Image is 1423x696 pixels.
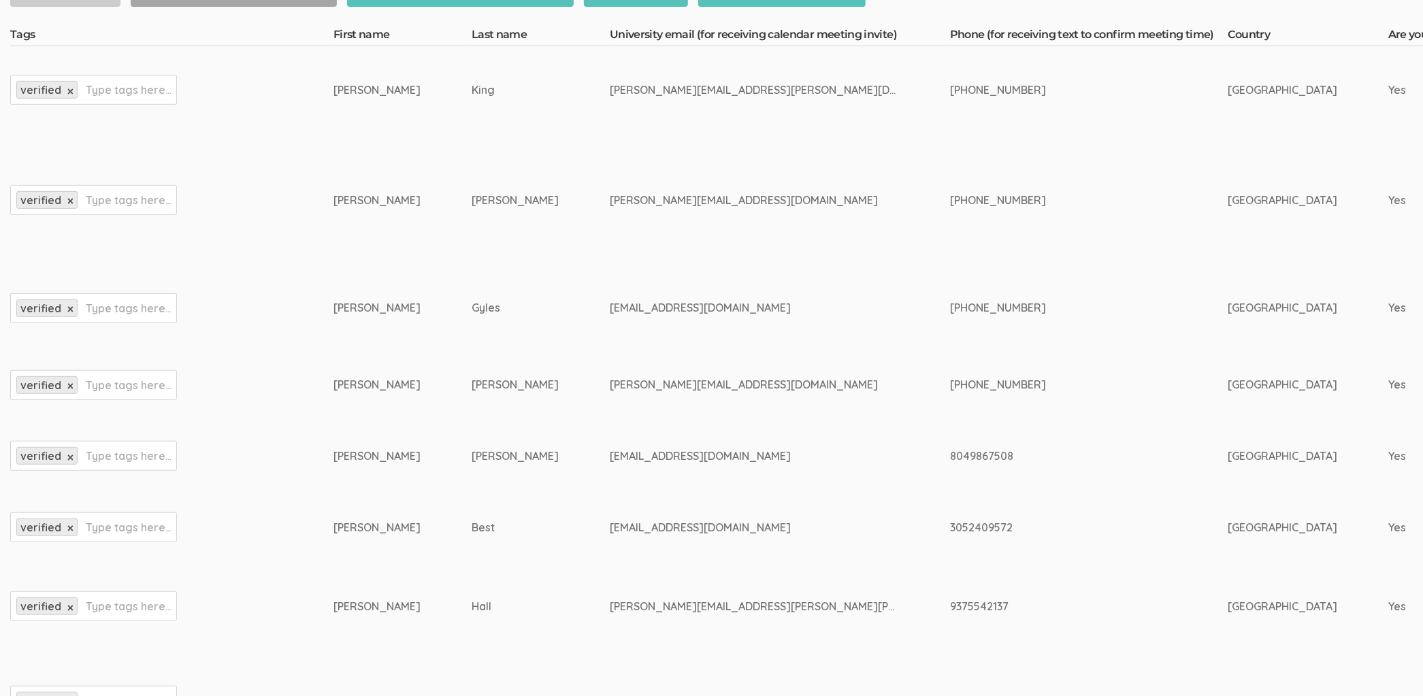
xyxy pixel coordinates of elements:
[950,448,1177,464] div: 8049867508
[10,27,333,46] th: Tags
[472,448,559,464] div: [PERSON_NAME]
[333,193,421,208] div: [PERSON_NAME]
[950,300,1177,316] div: [PHONE_NUMBER]
[333,82,421,98] div: [PERSON_NAME]
[1228,599,1337,614] div: [GEOGRAPHIC_DATA]
[1228,27,1388,46] th: Country
[20,193,61,207] span: verified
[610,520,899,535] div: [EMAIL_ADDRESS][DOMAIN_NAME]
[20,449,61,463] span: verified
[1228,300,1337,316] div: [GEOGRAPHIC_DATA]
[86,376,171,394] input: Type tags here...
[472,193,559,208] div: [PERSON_NAME]
[67,86,73,97] a: ×
[86,81,171,99] input: Type tags here...
[20,83,61,97] span: verified
[610,193,899,208] div: [PERSON_NAME][EMAIL_ADDRESS][DOMAIN_NAME]
[1228,520,1337,535] div: [GEOGRAPHIC_DATA]
[950,520,1177,535] div: 3052409572
[950,27,1228,46] th: Phone (for receiving text to confirm meeting time)
[1228,193,1337,208] div: [GEOGRAPHIC_DATA]
[472,377,559,393] div: [PERSON_NAME]
[1228,448,1337,464] div: [GEOGRAPHIC_DATA]
[20,378,61,392] span: verified
[610,448,899,464] div: [EMAIL_ADDRESS][DOMAIN_NAME]
[86,299,171,317] input: Type tags here...
[472,520,559,535] div: Best
[950,599,1177,614] div: 9375542137
[610,377,899,393] div: [PERSON_NAME][EMAIL_ADDRESS][DOMAIN_NAME]
[333,377,421,393] div: [PERSON_NAME]
[20,520,61,534] span: verified
[333,300,421,316] div: [PERSON_NAME]
[610,82,899,98] div: [PERSON_NAME][EMAIL_ADDRESS][PERSON_NAME][DOMAIN_NAME]
[950,82,1177,98] div: [PHONE_NUMBER]
[67,452,73,463] a: ×
[333,520,421,535] div: [PERSON_NAME]
[333,599,421,614] div: [PERSON_NAME]
[950,377,1177,393] div: [PHONE_NUMBER]
[333,448,421,464] div: [PERSON_NAME]
[610,300,899,316] div: [EMAIL_ADDRESS][DOMAIN_NAME]
[472,27,610,46] th: Last name
[1355,631,1423,696] iframe: Chat Widget
[472,82,559,98] div: King
[20,599,61,613] span: verified
[86,597,171,615] input: Type tags here...
[67,380,73,392] a: ×
[472,300,559,316] div: Gyles
[86,447,171,465] input: Type tags here...
[950,193,1177,208] div: [PHONE_NUMBER]
[333,27,472,46] th: First name
[472,599,559,614] div: Hall
[67,195,73,207] a: ×
[610,599,899,614] div: [PERSON_NAME][EMAIL_ADDRESS][PERSON_NAME][PERSON_NAME][DOMAIN_NAME]
[67,523,73,534] a: ×
[86,191,171,209] input: Type tags here...
[67,602,73,614] a: ×
[1228,377,1337,393] div: [GEOGRAPHIC_DATA]
[67,303,73,315] a: ×
[20,301,61,315] span: verified
[86,518,171,536] input: Type tags here...
[1228,82,1337,98] div: [GEOGRAPHIC_DATA]
[610,27,950,46] th: University email (for receiving calendar meeting invite)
